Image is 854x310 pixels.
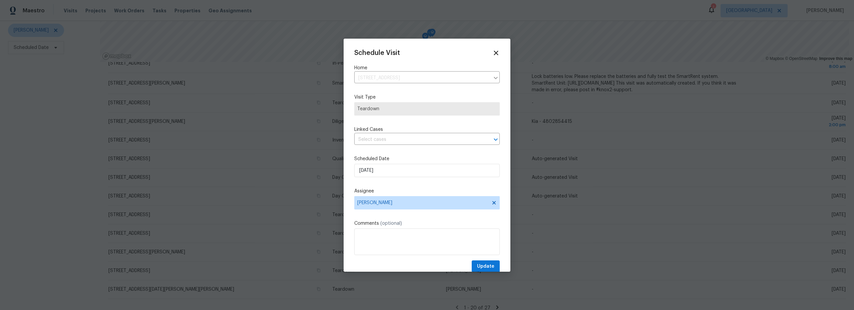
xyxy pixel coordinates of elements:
label: Visit Type [354,94,500,101]
label: Home [354,65,500,71]
span: Close [492,49,500,57]
label: Comments [354,220,500,227]
label: Assignee [354,188,500,194]
label: Scheduled Date [354,155,500,162]
button: Update [472,260,500,273]
input: Enter in an address [354,73,490,83]
span: Linked Cases [354,126,383,133]
input: M/D/YYYY [354,164,500,177]
button: Open [491,135,500,144]
input: Select cases [354,135,481,145]
span: Schedule Visit [354,50,400,56]
span: [PERSON_NAME] [357,200,488,205]
span: Teardown [357,106,497,112]
span: (optional) [380,221,402,226]
span: Update [477,262,494,271]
